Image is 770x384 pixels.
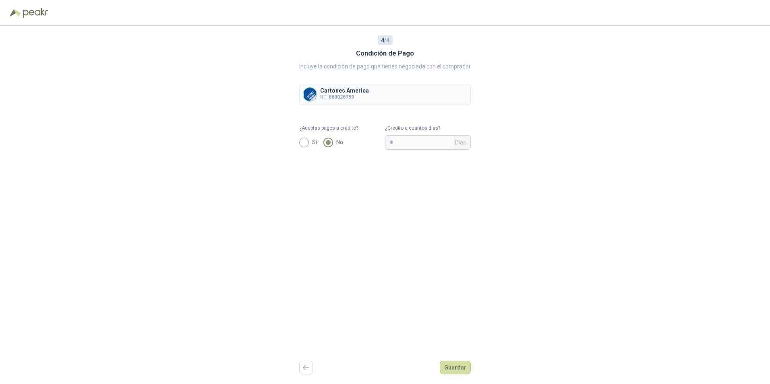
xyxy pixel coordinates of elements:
p: Cartones America [320,88,369,93]
label: ¿Aceptas pagos a crédito? [299,124,385,132]
p: NIT [320,93,369,101]
label: ¿Crédito a cuantos días? [385,124,471,132]
img: Company Logo [303,88,317,101]
span: / 4 [381,36,389,45]
b: 860026759 [329,94,354,100]
button: Guardar [440,361,471,374]
img: Peakr [23,8,48,18]
span: Si [309,138,320,147]
p: Incluye la condición de pago que tienes negociada con el comprador [299,62,471,71]
span: No [333,138,346,147]
span: Días [455,136,466,149]
h3: Condición de Pago [356,48,414,59]
b: 4 [381,37,384,43]
img: Logo [10,9,21,17]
